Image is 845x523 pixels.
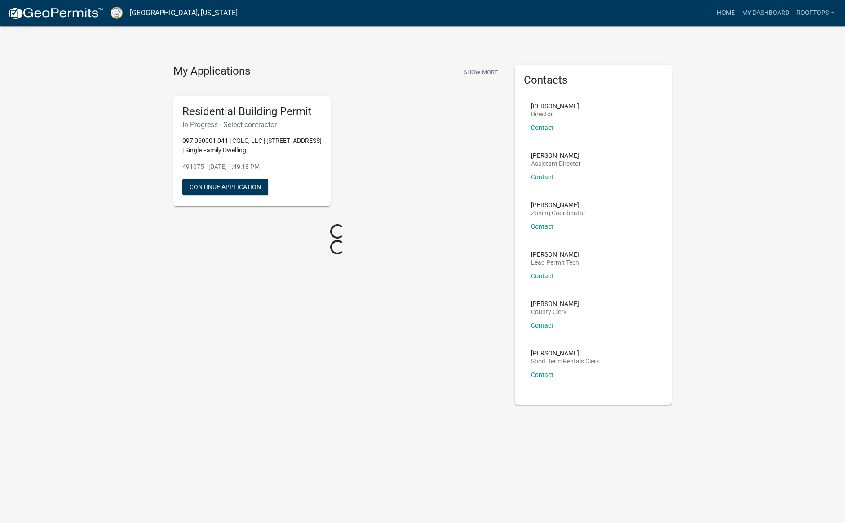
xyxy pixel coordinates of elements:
p: [PERSON_NAME] [531,350,599,356]
p: [PERSON_NAME] [531,202,585,208]
p: Zoning Coordinator [531,210,585,216]
button: Show More [460,65,501,80]
p: [PERSON_NAME] [531,301,579,307]
h5: Residential Building Permit [182,105,322,118]
p: [PERSON_NAME] [531,152,581,159]
p: Lead Permit Tech [531,259,579,266]
p: 097 060001 041 | CGLO, LLC | [STREET_ADDRESS] | Single Family Dwelling [182,136,322,155]
a: Contact [531,223,553,230]
p: [PERSON_NAME] [531,103,579,109]
a: Contact [531,272,553,279]
a: Contact [531,371,553,378]
p: Short Term Rentals Clerk [531,358,599,364]
a: Home [713,4,739,22]
a: Contact [531,322,553,329]
a: Contact [531,124,553,131]
h6: In Progress - Select contractor [182,120,322,129]
p: Director [531,111,579,117]
a: [GEOGRAPHIC_DATA], [US_STATE] [130,5,238,21]
p: County Clerk [531,309,579,315]
p: [PERSON_NAME] [531,251,579,257]
button: Continue Application [182,179,268,195]
a: Contact [531,173,553,181]
a: Rooftops [793,4,838,22]
h5: Contacts [524,74,663,87]
p: Assistant Director [531,160,581,167]
p: 491075 - [DATE] 1:49:18 PM [182,162,322,172]
a: My Dashboard [739,4,793,22]
h4: My Applications [173,65,250,78]
img: Putnam County, Georgia [111,7,123,19]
